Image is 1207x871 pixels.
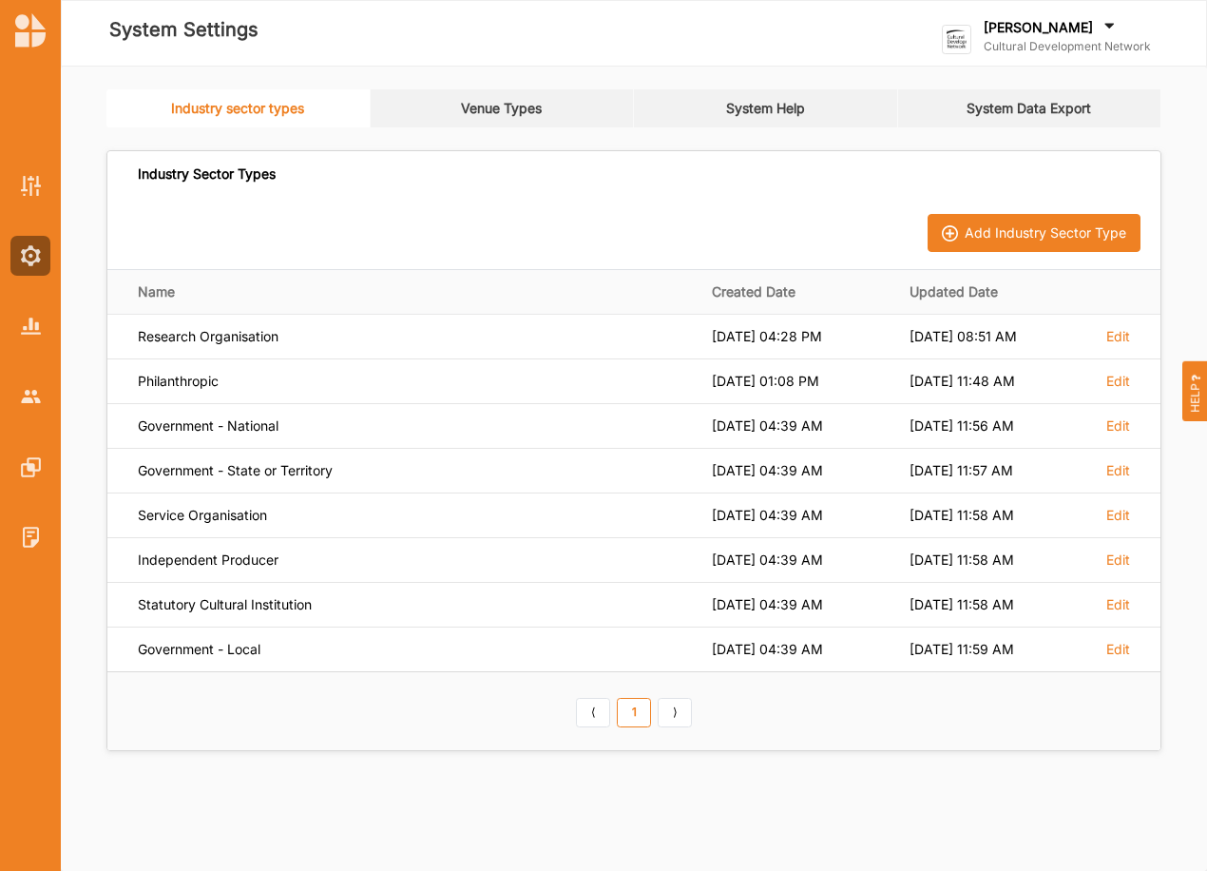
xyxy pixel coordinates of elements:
div: Government - Local [138,641,685,658]
img: System Reports [21,318,41,334]
label: Edit [1106,417,1130,435]
div: [DATE] 11:57 AM [910,462,1080,479]
div: [DATE] 11:56 AM [910,417,1080,435]
a: Features [10,447,50,487]
th: Updated Date [896,269,1093,314]
div: [DATE] 08:51 AM [910,328,1080,345]
img: icon [942,225,959,242]
div: [DATE] 04:39 AM [712,417,882,435]
div: Pagination Navigation [573,695,696,727]
label: Edit [1106,596,1130,613]
label: [PERSON_NAME] [984,19,1093,36]
div: [DATE] 04:39 AM [712,507,882,524]
label: Cultural Development Network [984,39,1151,54]
a: Accounts & Users [10,377,50,416]
th: Name [107,269,699,314]
div: [DATE] 04:39 AM [712,641,882,658]
div: [DATE] 04:39 AM [712,596,882,613]
div: [DATE] 04:28 PM [712,328,882,345]
label: Edit [1106,328,1130,345]
div: Research Organisation [138,328,685,345]
div: [DATE] 04:39 AM [712,462,882,479]
label: Edit [1106,641,1130,658]
div: Service Organisation [138,507,685,524]
a: 1 [617,698,651,728]
div: Statutory Cultural Institution [138,596,685,613]
label: Edit [1106,462,1130,479]
img: System Settings [21,245,41,266]
th: Created Date [699,269,895,314]
img: logo [942,25,971,54]
div: Government - National [138,417,685,435]
label: Edit [1106,507,1130,524]
div: [DATE] 04:39 AM [712,552,882,569]
div: [DATE] 11:58 AM [910,507,1080,524]
a: System Reports [10,306,50,346]
label: Edit [1106,373,1130,390]
img: Activity Settings [21,176,41,196]
img: logo [15,13,46,48]
a: Industry sector types [106,89,371,127]
img: Features [21,457,41,477]
a: Next item [658,698,692,728]
a: System Help [634,89,898,127]
label: Edit [1106,552,1130,569]
div: Government - State or Territory [138,462,685,479]
div: Industry Sector Types [138,165,276,183]
a: Activity Settings [10,165,50,205]
div: Add Industry Sector Type [965,224,1126,242]
img: Accounts & Users [21,390,41,402]
div: Independent Producer [138,552,685,569]
a: Previous item [576,698,610,728]
a: Venue Types [371,89,635,127]
a: System Data Export [898,89,1162,127]
div: [DATE] 11:48 AM [910,373,1080,390]
img: System Logs [21,527,41,547]
a: System Settings [10,236,50,276]
div: [DATE] 11:59 AM [910,641,1080,658]
label: System Settings [109,14,259,46]
div: [DATE] 11:58 AM [910,552,1080,569]
div: [DATE] 11:58 AM [910,596,1080,613]
div: Philanthropic [138,373,685,390]
button: iconAdd Industry Sector Type [928,214,1141,252]
div: [DATE] 01:08 PM [712,373,882,390]
a: System Logs [10,517,50,557]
